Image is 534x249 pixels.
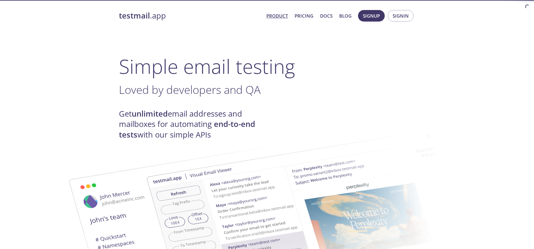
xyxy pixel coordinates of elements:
[388,10,414,22] button: Signin
[119,10,150,21] strong: testmail
[363,12,380,20] span: Signup
[339,12,352,20] a: Blog
[266,12,288,20] a: Product
[119,11,262,21] a: testmail.app
[132,108,168,119] strong: unlimited
[358,10,385,22] button: Signup
[320,12,333,20] a: Docs
[119,82,261,97] span: Loved by developers and QA
[119,119,255,140] strong: end-to-end tests
[119,109,267,140] h4: Get email addresses and mailboxes for automating with our simple APIs
[295,12,313,20] a: Pricing
[119,55,415,78] h1: Simple email testing
[393,12,409,20] span: Signin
